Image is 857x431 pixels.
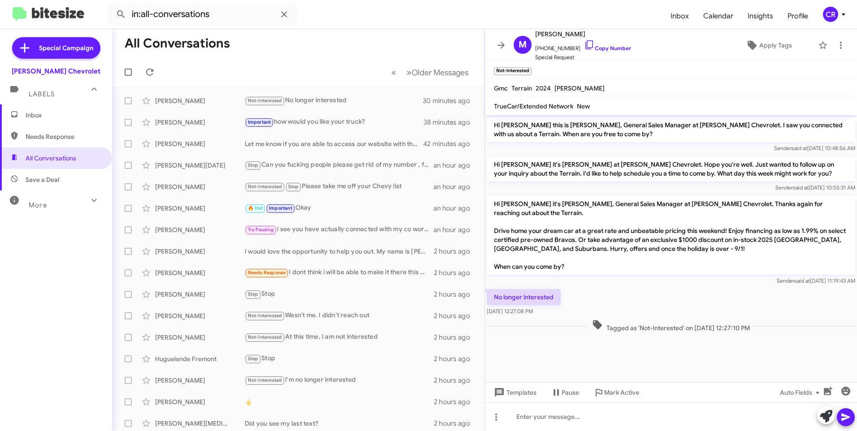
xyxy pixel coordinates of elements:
div: I see you have actually connected with my co worker [PERSON_NAME], She will be able to help you o... [245,224,433,235]
a: Calendar [696,3,740,29]
span: Gmc [494,84,508,92]
p: Hi [PERSON_NAME] it's [PERSON_NAME] at [PERSON_NAME] Chevrolet. Hope you're well. Just wanted to ... [487,156,855,181]
div: an hour ago [433,204,477,213]
span: Not-Interested [248,334,282,340]
button: Previous [386,63,402,82]
div: At this time, I am not interested [245,332,434,342]
nav: Page navigation example [386,63,474,82]
div: how would you like your truck? [245,117,424,127]
span: M [519,38,527,52]
div: [PERSON_NAME] [155,268,245,277]
span: Needs Response [26,132,102,141]
div: Did you see my last text? [245,419,434,428]
button: Mark Active [586,384,646,401]
div: 2 hours ago [434,397,477,406]
span: Stop [248,291,259,297]
div: [PERSON_NAME] [155,397,245,406]
div: Okay [245,203,433,213]
div: 2 hours ago [434,354,477,363]
span: Sender [DATE] 10:55:31 AM [775,184,855,191]
div: 2 hours ago [434,268,477,277]
span: Sender [DATE] 11:19:43 AM [777,277,855,284]
a: Special Campaign [12,37,100,59]
div: [PERSON_NAME] [155,118,245,127]
span: Important [248,119,271,125]
span: said at [792,145,807,151]
span: Apply Tags [759,37,792,53]
div: [PERSON_NAME] [155,290,245,299]
span: Pause [562,384,579,401]
span: 2024 [536,84,551,92]
div: [PERSON_NAME] [155,311,245,320]
div: Stop [245,353,434,364]
h1: All Conversations [125,36,230,51]
span: Not-Interested [248,377,282,383]
div: Let me know if you are able to access our website with those links, I may have to text them off m... [245,139,424,148]
button: CR [815,7,847,22]
span: Auto Fields [780,384,823,401]
span: Inbox [26,111,102,120]
div: 30 minutes ago [424,96,477,105]
div: an hour ago [433,225,477,234]
div: [PERSON_NAME][MEDICAL_DATA] [155,419,245,428]
span: Stop [288,184,299,190]
a: Inbox [663,3,696,29]
span: Special Campaign [39,43,93,52]
div: I'm no longer interested [245,375,434,385]
span: Special Request [535,53,631,62]
button: Auto Fields [773,384,830,401]
div: [PERSON_NAME] [155,225,245,234]
div: 38 minutes ago [424,118,477,127]
span: TrueCar/Extended Network [494,102,573,110]
span: Not-Interested [248,184,282,190]
div: [PERSON_NAME] Chevrolet [12,67,100,76]
span: Try Pausing [248,227,274,233]
div: Please take me off your Chevy list [245,181,433,192]
span: Mark Active [604,384,639,401]
div: Wasn't me. I didn't reach out [245,310,434,321]
span: Older Messages [411,68,468,78]
p: Hi [PERSON_NAME] this is [PERSON_NAME], General Sales Manager at [PERSON_NAME] Chevrolet. I saw y... [487,117,855,142]
span: « [391,67,396,78]
span: [PERSON_NAME] [535,29,631,39]
div: [PERSON_NAME] [155,247,245,256]
input: Search [108,4,297,25]
div: [PERSON_NAME] [155,333,245,342]
small: Not-Interested [494,67,532,75]
div: [PERSON_NAME] [155,204,245,213]
span: Important [269,205,292,211]
span: Labels [29,90,55,98]
div: [PERSON_NAME] [155,139,245,148]
button: Pause [544,384,586,401]
div: an hour ago [433,182,477,191]
div: CR [823,7,838,22]
a: Insights [740,3,780,29]
span: Not-Interested [248,98,282,103]
span: [PERSON_NAME] [554,84,605,92]
div: 2 hours ago [434,311,477,320]
span: 🔥 Hot [248,205,263,211]
div: 2 hours ago [434,333,477,342]
p: Hi [PERSON_NAME] it's [PERSON_NAME], General Sales Manager at [PERSON_NAME] Chevrolet. Thanks aga... [487,196,855,275]
div: 42 minutes ago [424,139,477,148]
span: said at [794,277,810,284]
div: [PERSON_NAME][DATE] [155,161,245,170]
span: Terrain [511,84,532,92]
div: I would love the opportunity to help you out. My name is [PERSON_NAME] am part of the sales team ... [245,247,434,256]
a: Profile [780,3,815,29]
div: [PERSON_NAME] [155,376,245,385]
button: Templates [485,384,544,401]
span: Not-Interested [248,313,282,319]
span: said at [793,184,809,191]
p: No longer interested [487,289,561,305]
div: 2 hours ago [434,290,477,299]
div: No longer interested [245,95,424,106]
div: [PERSON_NAME] [155,182,245,191]
div: 2 hours ago [434,247,477,256]
span: Tagged as 'Not-Interested' on [DATE] 12:27:10 PM [589,319,753,332]
span: » [407,67,411,78]
div: an hour ago [433,161,477,170]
